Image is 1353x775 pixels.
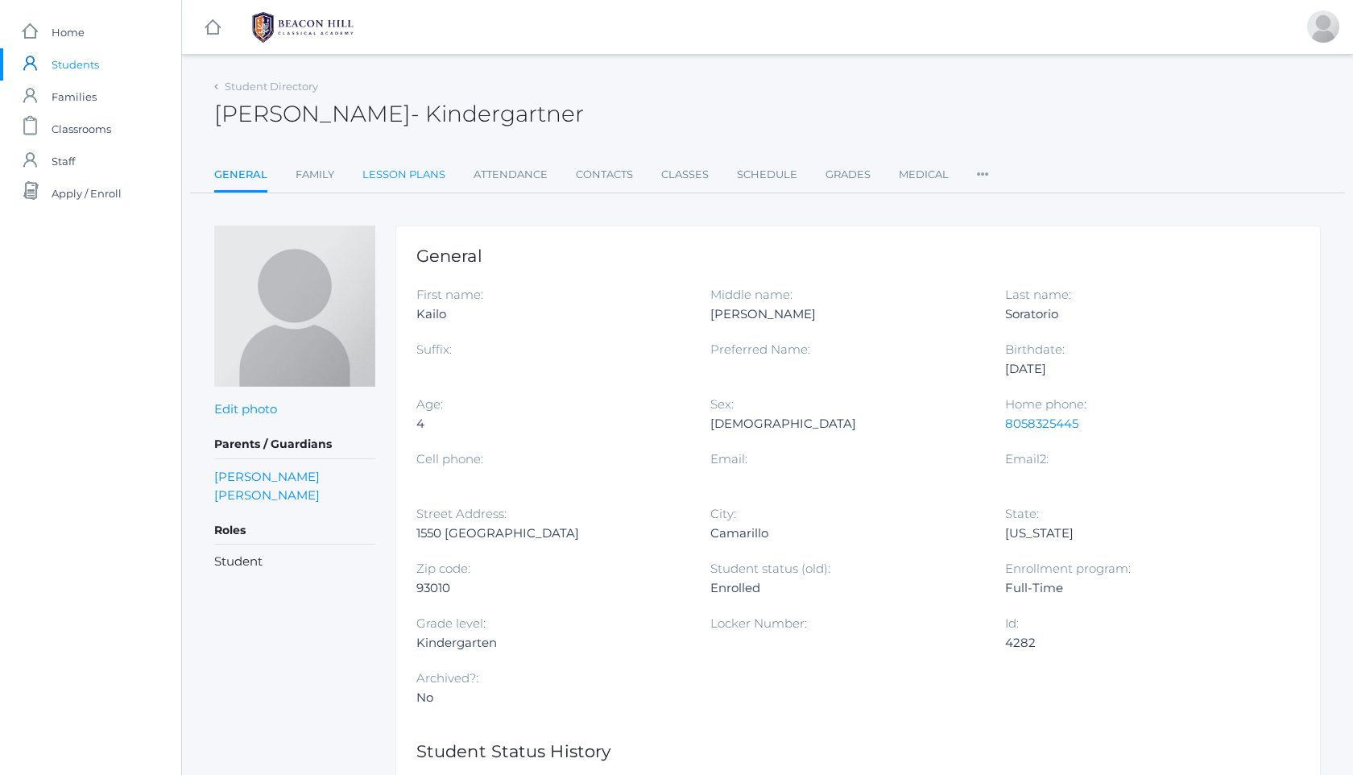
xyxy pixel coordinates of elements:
[710,396,734,412] label: Sex:
[416,396,443,412] label: Age:
[416,742,1300,760] h1: Student Status History
[214,553,375,571] li: Student
[710,451,747,466] label: Email:
[1307,10,1339,43] div: Lew Soratorio
[416,506,507,521] label: Street Address:
[214,401,277,417] a: Edit photo
[710,287,792,302] label: Middle name:
[710,615,807,631] label: Locker Number:
[214,486,320,504] a: [PERSON_NAME]
[52,48,99,81] span: Students
[416,615,486,631] label: Grade level:
[474,159,548,191] a: Attendance
[52,16,85,48] span: Home
[661,159,709,191] a: Classes
[416,524,686,543] div: 1550 [GEOGRAPHIC_DATA]
[214,102,584,126] h2: [PERSON_NAME]
[214,226,375,387] img: Kailo Soratorio
[416,670,478,686] label: Archived?:
[52,113,111,145] span: Classrooms
[362,159,445,191] a: Lesson Plans
[899,159,949,191] a: Medical
[1005,633,1275,653] div: 4282
[416,414,686,433] div: 4
[1005,359,1275,379] div: [DATE]
[416,247,1300,265] h1: General
[416,451,483,466] label: Cell phone:
[710,305,980,324] div: [PERSON_NAME]
[416,305,686,324] div: Kailo
[416,561,470,576] label: Zip code:
[1005,506,1039,521] label: State:
[710,414,980,433] div: [DEMOGRAPHIC_DATA]
[225,80,318,93] a: Student Directory
[214,431,375,458] h5: Parents / Guardians
[214,517,375,545] h5: Roles
[825,159,871,191] a: Grades
[710,578,980,598] div: Enrolled
[214,159,267,193] a: General
[416,633,686,653] div: Kindergarten
[1005,305,1275,324] div: Soratorio
[1005,524,1275,543] div: [US_STATE]
[296,159,334,191] a: Family
[52,145,75,177] span: Staff
[1005,451,1049,466] label: Email2:
[1005,615,1019,631] label: Id:
[1005,396,1086,412] label: Home phone:
[1005,416,1078,431] a: 8058325445
[416,342,452,357] label: Suffix:
[1005,561,1131,576] label: Enrollment program:
[710,524,980,543] div: Camarillo
[52,177,122,209] span: Apply / Enroll
[710,561,830,576] label: Student status (old):
[576,159,633,191] a: Contacts
[242,7,363,48] img: BHCALogos-05-308ed15e86a5a0abce9b8dd61676a3503ac9727e845dece92d48e8588c001991.png
[1005,287,1071,302] label: Last name:
[411,100,584,127] span: - Kindergartner
[1005,578,1275,598] div: Full-Time
[214,467,320,486] a: [PERSON_NAME]
[1005,342,1065,357] label: Birthdate:
[710,506,736,521] label: City:
[416,287,483,302] label: First name:
[737,159,797,191] a: Schedule
[52,81,97,113] span: Families
[416,578,686,598] div: 93010
[710,342,810,357] label: Preferred Name:
[416,688,686,707] div: No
